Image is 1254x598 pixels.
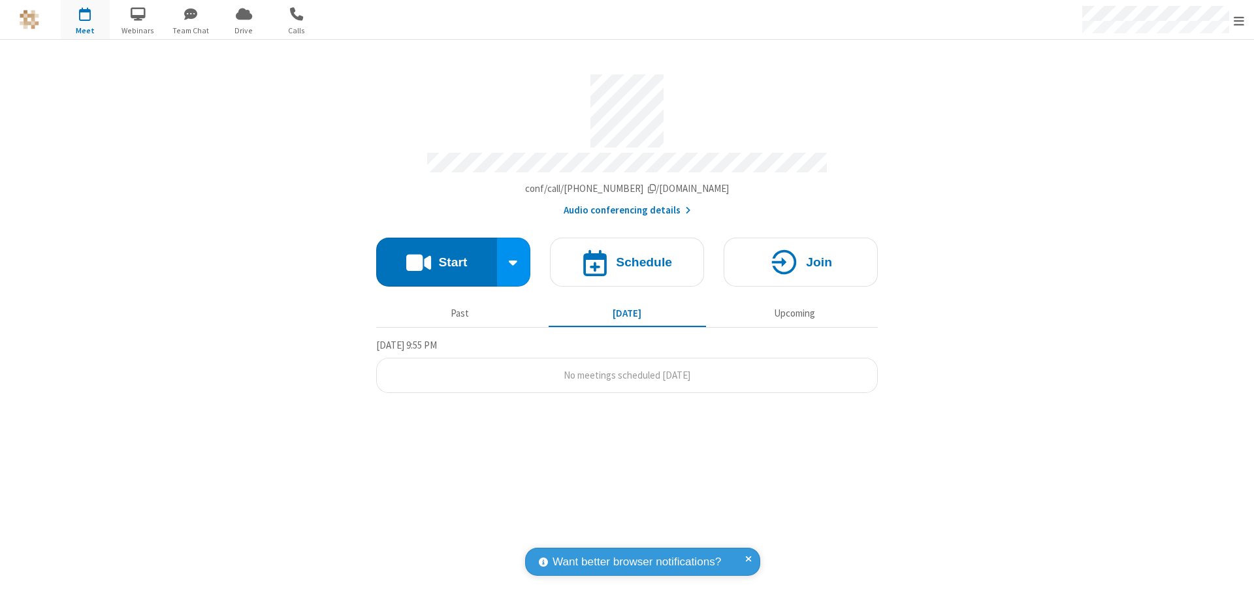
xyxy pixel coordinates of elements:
[525,182,730,195] span: Copy my meeting room link
[549,301,706,326] button: [DATE]
[167,25,216,37] span: Team Chat
[553,554,721,571] span: Want better browser notifications?
[525,181,730,197] button: Copy my meeting room linkCopy my meeting room link
[564,203,691,218] button: Audio conferencing details
[376,65,878,218] section: Account details
[497,238,531,287] div: Start conference options
[438,256,467,268] h4: Start
[616,256,672,268] h4: Schedule
[376,238,497,287] button: Start
[20,10,39,29] img: QA Selenium DO NOT DELETE OR CHANGE
[724,238,878,287] button: Join
[564,369,690,381] span: No meetings scheduled [DATE]
[61,25,110,37] span: Meet
[376,339,437,351] span: [DATE] 9:55 PM
[219,25,268,37] span: Drive
[114,25,163,37] span: Webinars
[806,256,832,268] h4: Join
[716,301,873,326] button: Upcoming
[381,301,539,326] button: Past
[376,338,878,394] section: Today's Meetings
[272,25,321,37] span: Calls
[550,238,704,287] button: Schedule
